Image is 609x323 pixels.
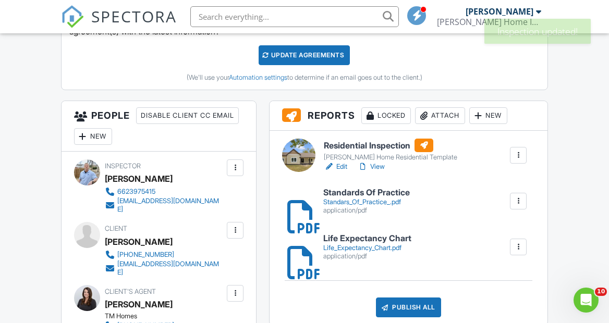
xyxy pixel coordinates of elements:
[324,161,347,172] a: Edit
[61,5,84,28] img: The Best Home Inspection Software - Spectora
[469,107,507,124] div: New
[105,171,173,187] div: [PERSON_NAME]
[190,6,399,27] input: Search everything...
[323,234,411,243] h6: Life Expectancy Chart
[105,162,141,170] span: Inspector
[117,197,224,214] div: [EMAIL_ADDRESS][DOMAIN_NAME]
[376,297,441,317] div: Publish All
[323,188,410,215] a: Standards Of Practice Standars_Of_Practice_.pdf application/pdf
[484,19,591,44] div: Inspection updated!
[323,244,411,252] div: Life_Expectancy_Chart.pdf
[61,14,177,36] a: SPECTORA
[136,107,239,124] div: Disable Client CC Email
[91,5,177,27] span: SPECTORA
[105,288,156,295] span: Client's Agent
[358,161,385,172] a: View
[117,251,174,259] div: [PHONE_NUMBER]
[105,197,224,214] a: [EMAIL_ADDRESS][DOMAIN_NAME]
[74,128,112,145] div: New
[105,260,224,277] a: [EMAIL_ADDRESS][DOMAIN_NAME]
[62,6,547,90] div: This inspection's client's first name and client's last name were changed at 1:02PM on 8/28. Woul...
[324,139,457,161] a: Residential Inspection [PERSON_NAME] Home Residential Template
[323,206,410,215] div: application/pdf
[437,17,541,27] div: Loden Home Inspections, LLC
[466,6,533,17] div: [PERSON_NAME]
[105,296,173,312] a: [PERSON_NAME]
[323,234,411,260] a: Life Expectancy Chart Life_Expectancy_Chart.pdf application/pdf
[324,139,457,152] h6: Residential Inspection
[323,198,410,206] div: Standars_Of_Practice_.pdf
[105,187,224,197] a: 6623975415
[415,107,465,124] div: Attach
[595,288,607,296] span: 10
[69,73,540,82] div: (We'll use your to determine if an email goes out to the client.)
[574,288,599,313] iframe: Intercom live chat
[270,101,547,131] h3: Reports
[105,225,127,232] span: Client
[259,45,350,65] div: Update Agreements
[323,252,411,260] div: application/pdf
[361,107,411,124] div: Locked
[117,188,155,196] div: 6623975415
[117,260,224,277] div: [EMAIL_ADDRESS][DOMAIN_NAME]
[105,234,173,250] div: [PERSON_NAME]
[62,101,256,152] h3: People
[324,153,457,161] div: [PERSON_NAME] Home Residential Template
[323,188,410,197] h6: Standards Of Practice
[105,312,233,320] div: TM Homes
[105,250,224,260] a: [PHONE_NUMBER]
[229,73,287,81] a: Automation settings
